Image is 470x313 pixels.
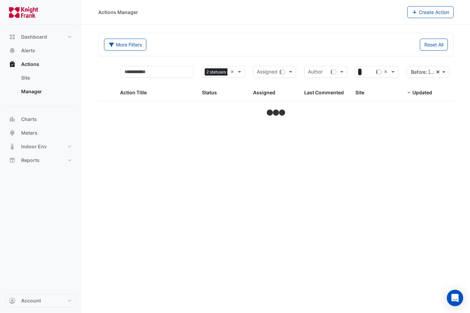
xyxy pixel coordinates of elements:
[384,68,390,76] span: Clear
[5,57,76,71] button: Actions
[420,39,448,51] button: Reset All
[5,294,76,308] button: Account
[412,90,432,95] span: Updated
[5,153,76,167] button: Reports
[21,157,40,164] span: Reports
[9,116,16,123] app-icon: Charts
[5,71,76,101] div: Actions
[5,126,76,140] button: Meters
[21,116,37,123] span: Charts
[436,68,440,76] fa-icon: Clear
[5,140,76,153] button: Indoor Env
[9,157,16,164] app-icon: Reports
[5,30,76,44] button: Dashboard
[407,6,454,18] button: Create Action
[21,47,35,54] span: Alerts
[304,90,344,95] span: Last Commented
[202,90,217,95] span: Status
[411,69,444,75] span: Before: 02 Aug 25
[16,71,76,85] a: Site
[21,297,41,304] span: Account
[21,143,47,150] span: Indoor Env
[8,5,39,19] img: Company Logo
[9,143,16,150] app-icon: Indoor Env
[21,33,47,40] span: Dashboard
[407,66,450,78] button: Before: [DATE]
[447,290,463,306] div: Open Intercom Messenger
[9,33,16,40] app-icon: Dashboard
[21,61,39,68] span: Actions
[104,39,146,51] button: More Filters
[120,90,147,95] span: Action Title
[5,44,76,57] button: Alerts
[205,68,245,76] span: 2 statuses selected
[5,112,76,126] button: Charts
[98,9,138,16] div: Actions Manager
[9,130,16,136] app-icon: Meters
[21,130,38,136] span: Meters
[9,61,16,68] app-icon: Actions
[230,68,236,76] span: Clear
[9,47,16,54] app-icon: Alerts
[16,85,76,98] a: Manager
[355,90,364,95] span: Site
[253,90,275,95] span: Assigned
